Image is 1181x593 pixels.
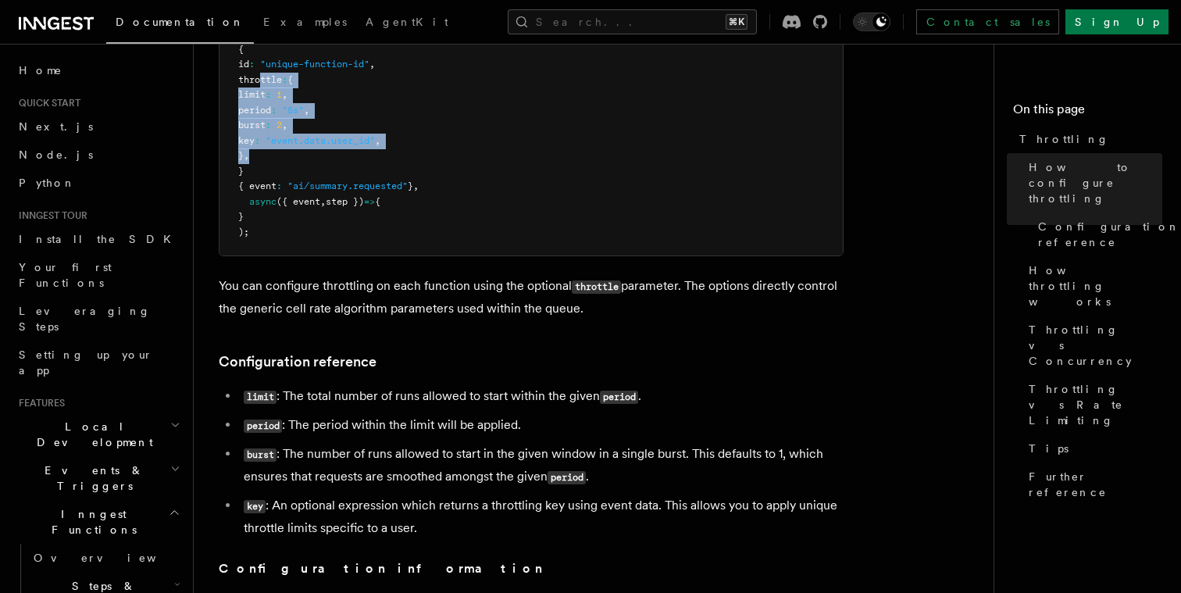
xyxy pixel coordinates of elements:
[287,180,408,191] span: "ai/summary.requested"
[326,196,364,207] span: step })
[238,74,282,85] span: throttle
[238,120,266,130] span: burst
[1038,219,1180,250] span: Configuration reference
[12,463,170,494] span: Events & Triggers
[1022,463,1162,506] a: Further reference
[238,59,249,70] span: id
[1029,469,1162,500] span: Further reference
[413,180,419,191] span: ,
[12,297,184,341] a: Leveraging Steps
[1013,100,1162,125] h4: On this page
[238,135,255,146] span: key
[1022,434,1162,463] a: Tips
[1022,375,1162,434] a: Throttling vs Rate Limiting
[19,120,93,133] span: Next.js
[282,120,287,130] span: ,
[12,506,169,538] span: Inngest Functions
[282,89,287,100] span: ,
[219,561,544,576] strong: Configuration information
[244,500,266,513] code: key
[12,456,184,500] button: Events & Triggers
[408,180,413,191] span: }
[12,225,184,253] a: Install the SDK
[239,385,844,408] li: : The total number of runs allowed to start within the given .
[238,166,244,177] span: }
[277,120,282,130] span: 2
[219,275,844,320] p: You can configure throttling on each function using the optional parameter. The options directly ...
[366,16,448,28] span: AgentKit
[116,16,244,28] span: Documentation
[12,500,184,544] button: Inngest Functions
[12,113,184,141] a: Next.js
[219,351,376,373] a: Configuration reference
[244,150,249,161] span: ,
[249,59,255,70] span: :
[916,9,1059,34] a: Contact sales
[106,5,254,44] a: Documentation
[12,413,184,456] button: Local Development
[277,196,320,207] span: ({ event
[238,227,249,238] span: );
[1065,9,1169,34] a: Sign Up
[34,552,194,564] span: Overview
[375,196,380,207] span: {
[19,63,62,78] span: Home
[282,105,304,116] span: "5s"
[277,180,282,191] span: :
[244,420,282,433] code: period
[304,105,309,116] span: ,
[1029,159,1162,206] span: How to configure throttling
[238,44,244,55] span: {
[260,59,369,70] span: "unique-function-id"
[375,135,380,146] span: ,
[726,14,747,30] kbd: ⌘K
[27,544,184,572] a: Overview
[266,89,271,100] span: :
[239,495,844,539] li: : An optional expression which returns a throttling key using event data. This allows you to appl...
[1029,441,1069,456] span: Tips
[238,211,244,222] span: }
[600,391,638,404] code: period
[19,177,76,189] span: Python
[1022,256,1162,316] a: How throttling works
[508,9,757,34] button: Search...⌘K
[255,135,260,146] span: :
[364,196,375,207] span: =>
[1032,213,1162,256] a: Configuration reference
[1029,322,1162,369] span: Throttling vs Concurrency
[1022,316,1162,375] a: Throttling vs Concurrency
[238,89,266,100] span: limit
[1019,131,1109,147] span: Throttling
[12,419,170,450] span: Local Development
[19,233,180,245] span: Install the SDK
[12,169,184,197] a: Python
[12,209,87,222] span: Inngest tour
[19,148,93,161] span: Node.js
[356,5,458,42] a: AgentKit
[249,196,277,207] span: async
[239,414,844,437] li: : The period within the limit will be applied.
[320,196,326,207] span: ,
[572,280,621,294] code: throttle
[12,97,80,109] span: Quick start
[12,397,65,409] span: Features
[263,16,347,28] span: Examples
[287,74,293,85] span: {
[12,56,184,84] a: Home
[369,59,375,70] span: ,
[238,180,277,191] span: { event
[12,341,184,384] a: Setting up your app
[1029,263,1162,309] span: How throttling works
[1013,125,1162,153] a: Throttling
[244,391,277,404] code: limit
[548,471,586,484] code: period
[266,135,375,146] span: "event.data.user_id"
[12,253,184,297] a: Your first Functions
[19,305,151,333] span: Leveraging Steps
[254,5,356,42] a: Examples
[244,448,277,462] code: burst
[239,443,844,488] li: : The number of runs allowed to start in the given window in a single burst. This defaults to 1, ...
[853,13,890,31] button: Toggle dark mode
[1029,381,1162,428] span: Throttling vs Rate Limiting
[238,150,244,161] span: }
